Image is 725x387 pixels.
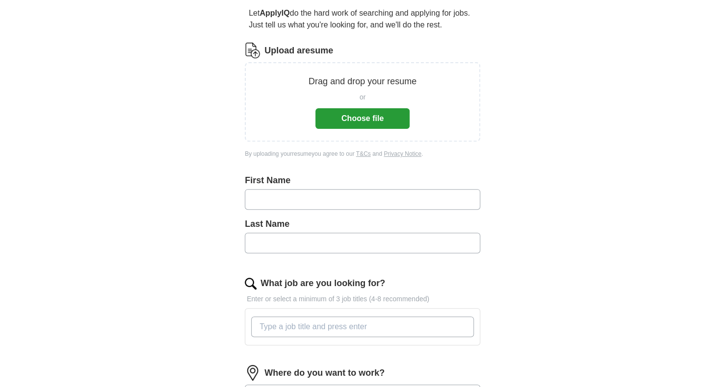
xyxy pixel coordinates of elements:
[245,149,480,158] div: By uploading your resume you agree to our and .
[260,277,385,290] label: What job are you looking for?
[245,365,260,381] img: location.png
[264,366,385,380] label: Where do you want to work?
[245,218,480,231] label: Last Name
[384,150,421,157] a: Privacy Notice
[264,44,333,57] label: Upload a resume
[360,92,365,102] span: or
[245,294,480,304] p: Enter or select a minimum of 3 job titles (4-8 recommended)
[315,108,410,129] button: Choose file
[245,174,480,187] label: First Name
[245,278,257,290] img: search.png
[309,75,416,88] p: Drag and drop your resume
[245,43,260,58] img: CV Icon
[356,150,371,157] a: T&Cs
[245,3,480,35] p: Let do the hard work of searching and applying for jobs. Just tell us what you're looking for, an...
[259,9,289,17] strong: ApplyIQ
[251,316,474,337] input: Type a job title and press enter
